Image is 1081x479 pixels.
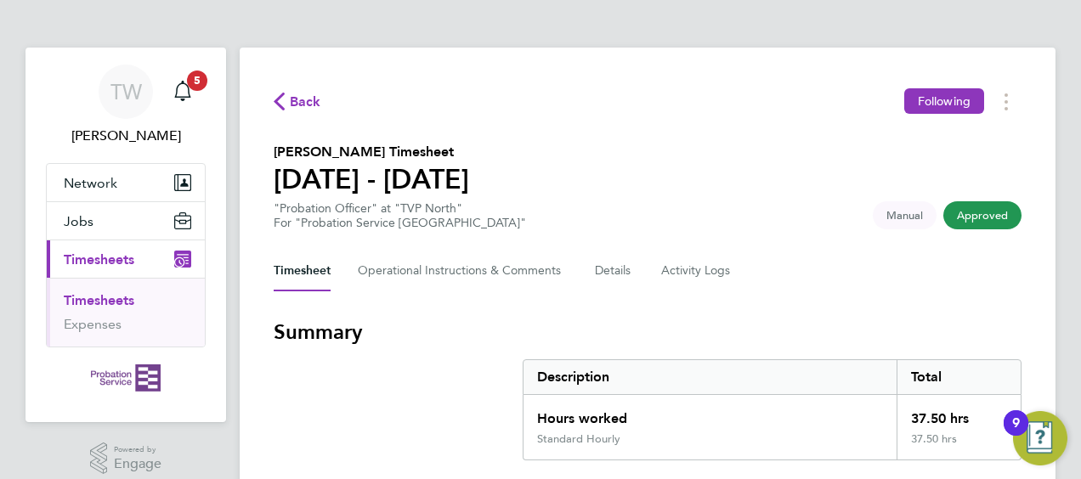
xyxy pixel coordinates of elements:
h2: [PERSON_NAME] Timesheet [274,142,469,162]
span: 5 [187,70,207,91]
span: Back [290,92,321,112]
nav: Main navigation [25,48,226,422]
h1: [DATE] - [DATE] [274,162,469,196]
span: TW [110,81,142,103]
a: Go to home page [46,364,206,392]
div: Total [897,360,1021,394]
a: Timesheets [64,292,134,308]
h3: Summary [274,318,1022,346]
div: Timesheets [47,278,205,347]
span: Following [918,93,971,109]
div: Hours worked [524,395,897,432]
button: Operational Instructions & Comments [358,251,568,291]
div: 37.50 hrs [897,432,1021,459]
span: Powered by [114,442,161,457]
button: Back [274,91,321,112]
div: Standard Hourly [537,432,620,446]
button: Open Resource Center, 9 new notifications [1013,411,1067,465]
a: 5 [166,65,200,119]
span: This timesheet was manually created. [873,201,937,229]
div: 37.50 hrs [897,395,1021,432]
a: Expenses [64,316,122,332]
a: TW[PERSON_NAME] [46,65,206,146]
span: This timesheet has been approved. [943,201,1022,229]
a: Powered byEngage [90,442,162,475]
button: Following [904,88,984,114]
button: Timesheet [274,251,331,291]
div: 9 [1012,423,1020,445]
div: Summary [523,359,1022,460]
button: Timesheets [47,240,205,278]
button: Network [47,164,205,201]
button: Activity Logs [661,251,733,291]
button: Details [595,251,634,291]
button: Timesheets Menu [991,88,1022,115]
span: Jobs [64,213,93,229]
div: Description [524,360,897,394]
span: Network [64,175,117,191]
img: probationservice-logo-retina.png [91,364,160,392]
div: "Probation Officer" at "TVP North" [274,201,526,230]
span: Engage [114,457,161,471]
span: Timesheets [64,251,134,268]
div: For "Probation Service [GEOGRAPHIC_DATA]" [274,216,526,230]
span: Timothy Weston [46,126,206,146]
button: Jobs [47,202,205,239]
